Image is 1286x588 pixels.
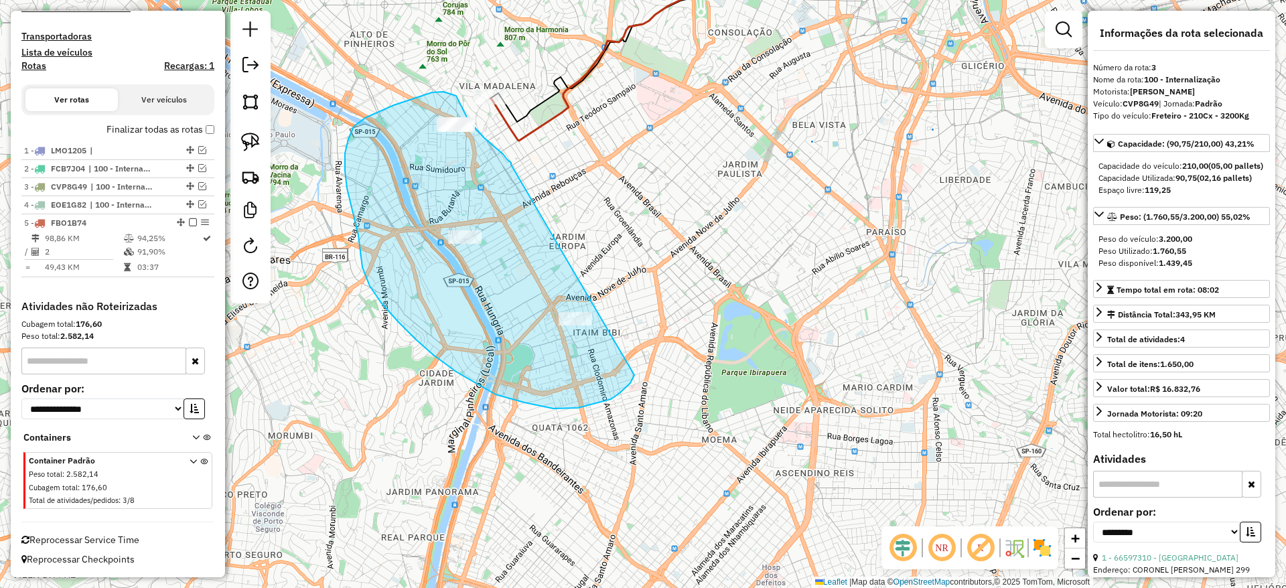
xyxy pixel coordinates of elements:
button: Ver rotas [25,88,118,111]
a: Capacidade: (90,75/210,00) 43,21% [1093,134,1270,152]
strong: 100 - Internalização [1144,74,1220,84]
span: 100 - Internalização [90,199,151,211]
div: Nome da rota: [1093,74,1270,86]
em: Visualizar rota [198,200,206,208]
strong: 90,75 [1175,173,1197,183]
div: Atividade não roteirizada - PIRAJA COMERCIO DE A [437,119,470,132]
a: Valor total:R$ 16.832,76 [1093,379,1270,397]
h4: Recargas: 1 [164,60,214,72]
span: CVP8G49 [51,181,87,192]
div: Peso Utilizado: [1098,245,1265,257]
h4: Lista de veículos [21,47,214,58]
a: Reroteirizar Sessão [237,232,264,263]
span: Tempo total em rota: 08:02 [1117,285,1219,295]
div: Capacidade do veículo: [1098,160,1265,172]
span: Peso do veículo: [1098,234,1192,244]
a: Total de atividades:4 [1093,329,1270,348]
strong: (05,00 pallets) [1208,161,1263,171]
div: Jornada Motorista: 09:20 [1107,408,1202,420]
label: Ordenar por: [21,380,214,396]
em: Alterar sequência das rotas [186,200,194,208]
strong: 1.650,00 [1160,359,1194,369]
span: 3/8 [123,496,135,505]
span: 4 - [24,200,86,210]
a: Leaflet [815,577,847,587]
div: Espaço livre: [1098,184,1265,196]
strong: Freteiro - 210Cx - 3200Kg [1151,111,1249,121]
div: Peso total: [21,330,214,342]
strong: 3 [1151,62,1156,72]
i: % de utilização do peso [124,234,134,242]
div: Map data © contributors,© 2025 TomTom, Microsoft [812,577,1093,588]
strong: Padrão [1195,98,1222,108]
span: | [849,577,851,587]
strong: [PERSON_NAME] [1130,86,1195,96]
strong: 4 [1180,334,1185,344]
div: Peso disponível: [1098,257,1265,269]
em: Visualizar rota [198,146,206,154]
i: Rota otimizada [203,234,211,242]
img: Exibir/Ocultar setores [1031,537,1053,559]
div: Total de itens: [1107,358,1194,370]
span: 176,60 [82,483,107,492]
h4: Atividades não Roteirizadas [21,300,214,313]
strong: 3.200,00 [1159,234,1192,244]
i: Tempo total em rota [124,263,131,271]
td: 98,86 KM [44,232,123,245]
a: Rotas [21,60,46,72]
span: Cubagem total [29,483,78,492]
strong: 119,25 [1145,185,1171,195]
span: Reprocessar Checkpoints [21,553,135,565]
h4: Transportadoras [21,31,214,42]
div: Distância Total: [1107,309,1216,321]
strong: 1.760,55 [1153,246,1186,256]
span: Containers [23,431,175,445]
span: | Jornada: [1159,98,1222,108]
button: Ordem crescente [1240,522,1261,542]
a: Peso: (1.760,55/3.200,00) 55,02% [1093,207,1270,225]
img: Selecionar atividades - polígono [241,92,260,111]
strong: 176,60 [76,319,102,329]
div: Atividade não roteirizada - BOATO PDA COMERCIO A [559,312,592,325]
button: Ver veículos [118,88,210,111]
td: 49,43 KM [44,261,123,274]
h4: Clientes Priorizados NR: [21,2,214,13]
em: Alterar sequência das rotas [186,164,194,172]
span: FBO1B74 [51,218,86,228]
span: 100 - Internalização [90,181,152,193]
span: Ocultar NR [926,532,958,564]
a: OpenStreetMap [894,577,950,587]
div: Endereço: CORONEL [PERSON_NAME] 299 [1093,564,1270,576]
a: Distância Total:343,95 KM [1093,305,1270,323]
div: Total hectolitro: [1093,429,1270,441]
span: Peso: (1.760,55/3.200,00) 55,02% [1120,212,1251,222]
i: Total de Atividades [31,248,40,256]
h4: Informações da rota selecionada [1093,27,1270,40]
label: Ordenar por: [1093,504,1270,520]
span: 1 - [24,145,86,155]
td: 2 [44,245,123,259]
em: Visualizar rota [198,164,206,172]
em: Finalizar rota [189,218,197,226]
span: 343,95 KM [1175,309,1216,319]
td: 03:37 [137,261,202,274]
i: Distância Total [31,234,40,242]
span: EOE1G82 [51,200,86,210]
div: Valor total: [1107,383,1200,395]
strong: 2.582,14 [60,331,94,341]
h4: Atividades [1093,453,1270,465]
span: Container Padrão [29,455,173,467]
span: 2.582,14 [66,469,98,479]
span: 100 - Internalização [88,163,150,175]
em: Alterar sequência das rotas [186,146,194,154]
span: Total de atividades: [1107,334,1185,344]
div: Veículo: [1093,98,1270,110]
span: 3 - [24,181,87,192]
span: Reprocessar Service Time [21,534,139,546]
span: FCB7J04 [51,163,85,173]
a: Exportar sessão [237,52,264,82]
span: | [90,145,151,157]
a: Exibir filtros [1050,16,1077,43]
div: Capacidade Utilizada: [1098,172,1265,184]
